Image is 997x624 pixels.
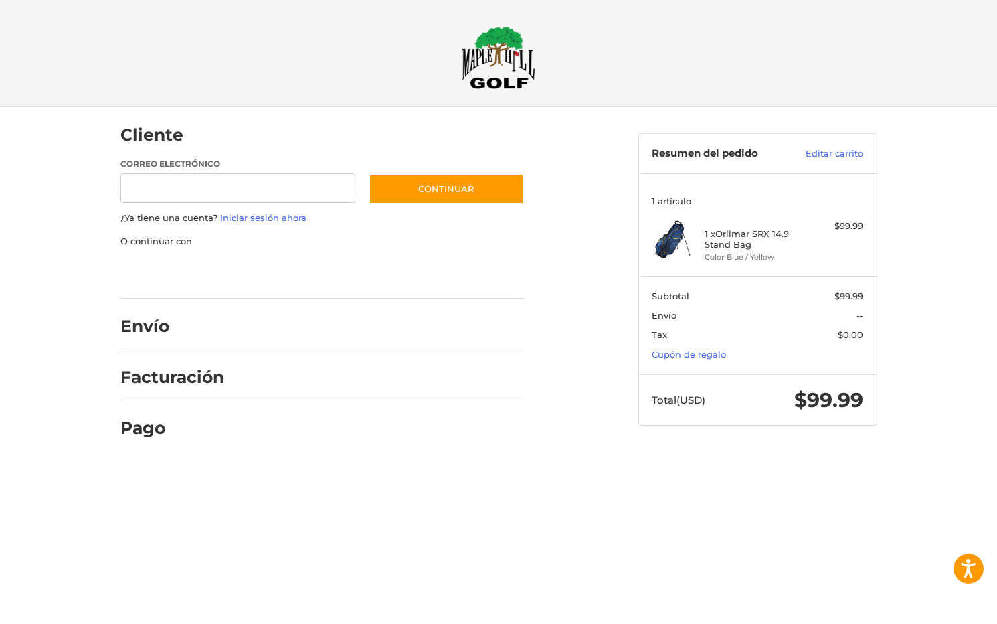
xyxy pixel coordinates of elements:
[789,147,863,161] a: Editar carrito
[120,158,356,170] label: Correo electrónico
[652,349,726,360] a: Cupón de regalo
[369,173,524,204] button: Continuar
[652,147,789,161] h3: Resumen del pedido
[834,291,863,301] span: $99.99
[120,125,199,145] h2: Cliente
[652,394,705,406] span: Total (USD)
[120,418,199,439] h2: Pago
[856,310,863,321] span: --
[116,261,216,285] iframe: PayPal-paypal
[652,310,676,321] span: Envío
[462,26,535,89] img: Maple Hill Golf
[120,235,524,248] p: O continuar con
[120,212,524,225] p: ¿Ya tiene una cuenta?
[220,212,306,223] a: Iniciar sesión ahora
[652,196,863,206] h3: 1 artículo
[705,228,807,250] h4: 1 x Orlimar SRX 14.9 Stand Bag
[810,220,863,233] div: $99.99
[652,291,689,301] span: Subtotal
[652,329,667,340] span: Tax
[705,252,807,263] li: Color Blue / Yellow
[794,388,863,412] span: $99.99
[838,329,863,340] span: $0.00
[120,367,224,388] h2: Facturación
[120,316,199,337] h2: Envío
